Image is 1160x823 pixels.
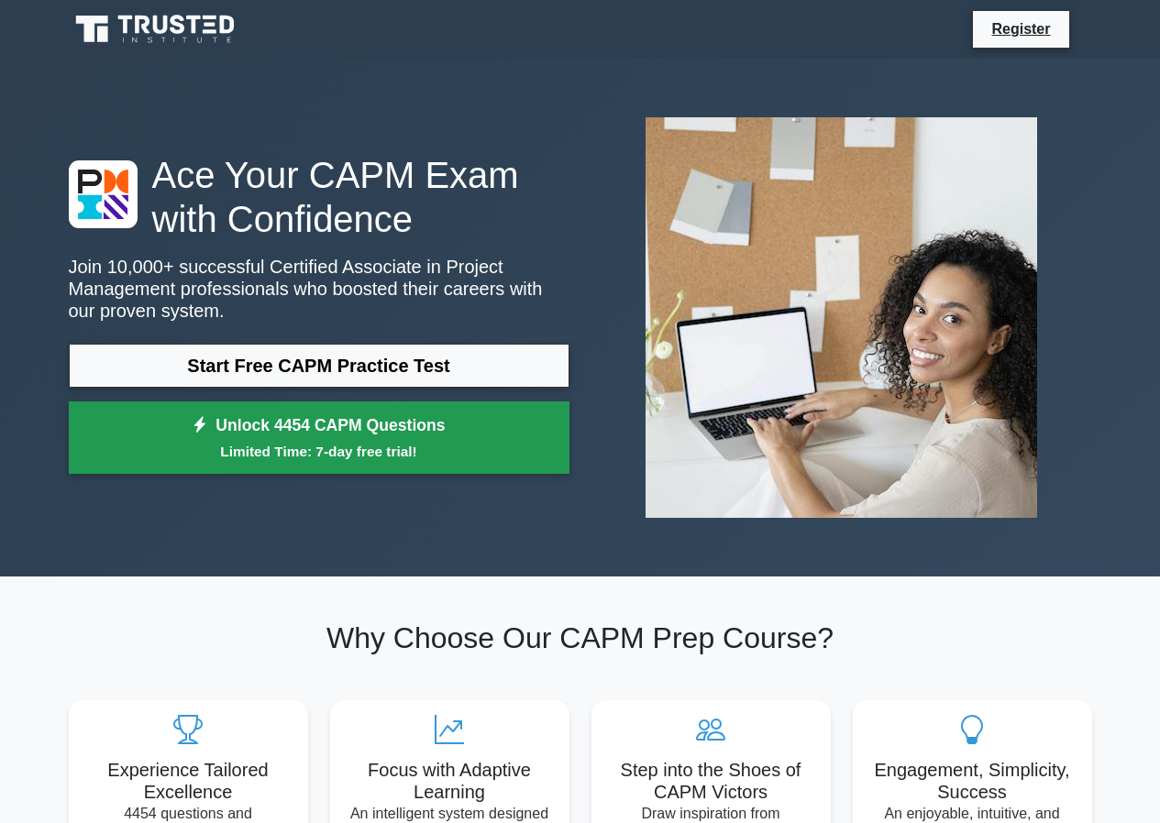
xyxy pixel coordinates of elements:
[92,441,547,462] small: Limited Time: 7-day free trial!
[69,344,569,388] a: Start Free CAPM Practice Test
[83,759,293,803] h5: Experience Tailored Excellence
[867,759,1077,803] h5: Engagement, Simplicity, Success
[69,401,569,475] a: Unlock 4454 CAPM QuestionsLimited Time: 7-day free trial!
[69,620,1092,655] h2: Why Choose Our CAPM Prep Course?
[69,256,569,322] p: Join 10,000+ successful Certified Associate in Project Management professionals who boosted their...
[69,153,569,241] h1: Ace Your CAPM Exam with Confidence
[606,759,816,803] h5: Step into the Shoes of CAPM Victors
[345,759,555,803] h5: Focus with Adaptive Learning
[980,17,1061,40] a: Register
